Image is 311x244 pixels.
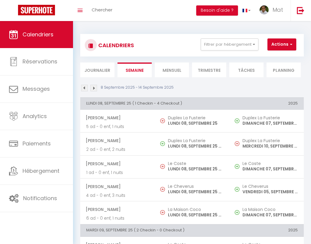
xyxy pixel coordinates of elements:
[23,167,59,175] span: Hébergement
[235,118,239,123] img: NO IMAGE
[23,58,57,65] span: Réservations
[229,224,304,236] th: 2025
[192,63,226,77] li: Trimestre
[86,112,149,124] span: [PERSON_NAME]
[160,164,165,169] img: NO IMAGE
[80,97,229,109] th: LUNDI 08, SEPTEMBRE 25 ( 1 Checkin - 4 Checkout )
[117,63,152,77] li: Semaine
[86,158,149,169] span: [PERSON_NAME]
[86,192,149,199] p: 4 ad - 0 enf, 3 nuits
[229,63,264,77] li: Tâches
[235,210,239,215] img: NO IMAGE
[86,181,149,192] span: [PERSON_NAME]
[80,224,229,236] th: MARDI 09, SEPTEMBRE 25 ( 2 Checkin - 0 Checkout )
[23,140,51,147] span: Paiements
[86,146,149,153] p: 2 ad - 0 enf, 2 nuits
[260,5,269,14] img: ...
[168,166,223,172] p: LUNDI 08, SEPTEMBRE 25 - 10:00
[242,212,298,218] p: DIMANCHE 07, SEPTEMBRE 25 - 17:00
[242,115,298,120] h5: Duplex La Fusterie
[235,164,239,169] img: NO IMAGE
[196,5,238,16] button: Besoin d'aide ?
[23,31,53,38] span: Calendriers
[23,85,50,93] span: Messages
[80,63,114,77] li: Journalier
[168,212,223,218] p: LUNDI 08, SEPTEMBRE 25 - 10:00
[235,141,239,146] img: NO IMAGE
[155,63,189,77] li: Mensuel
[242,143,298,149] p: MERCREDI 10, SEPTEMBRE 25 - 09:00
[273,6,283,14] span: Mat
[235,187,239,192] img: NO IMAGE
[168,207,223,212] h5: La Maison Coco
[86,124,149,130] p: 5 ad - 0 enf, 1 nuits
[267,63,301,77] li: Planning
[242,161,298,166] h5: Le Coste
[168,161,223,166] h5: Le Coste
[242,207,298,212] h5: La Maison Coco
[242,189,298,195] p: VENDREDI 05, SEPTEMBRE 25 - 17:00
[18,5,55,15] img: Super Booking
[168,120,223,127] p: LUNDI 08, SEPTEMBRE 25
[201,38,258,50] button: Filtrer par hébergement
[168,115,223,120] h5: Duplex La Fusterie
[267,38,296,50] button: Actions
[160,210,165,215] img: NO IMAGE
[86,169,149,176] p: 1 ad - 0 enf, 1 nuits
[160,187,165,192] img: NO IMAGE
[92,7,112,13] span: Chercher
[86,204,149,215] span: [PERSON_NAME]
[168,189,223,195] p: LUNDI 08, SEPTEMBRE 25 - 10:00
[242,166,298,172] p: DIMANCHE 07, SEPTEMBRE 25 - 19:00
[23,194,57,202] span: Notifications
[86,215,149,221] p: 6 ad - 0 enf, 1 nuits
[168,143,223,149] p: LUNDI 08, SEPTEMBRE 25 - 17:00
[168,138,223,143] h5: Duplex La Fusterie
[242,120,298,127] p: DIMANCHE 07, SEPTEMBRE 25
[242,138,298,143] h5: Duplex La Fusterie
[229,97,304,109] th: 2025
[168,184,223,189] h5: Le Cheverus
[5,2,23,20] button: Ouvrir le widget de chat LiveChat
[101,85,174,90] p: 8 Septembre 2025 - 14 Septembre 2025
[297,7,304,14] img: logout
[242,184,298,189] h5: Le Cheverus
[86,135,149,146] span: [PERSON_NAME]
[23,112,47,120] span: Analytics
[97,38,134,52] h3: CALENDRIERS
[160,118,165,123] img: NO IMAGE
